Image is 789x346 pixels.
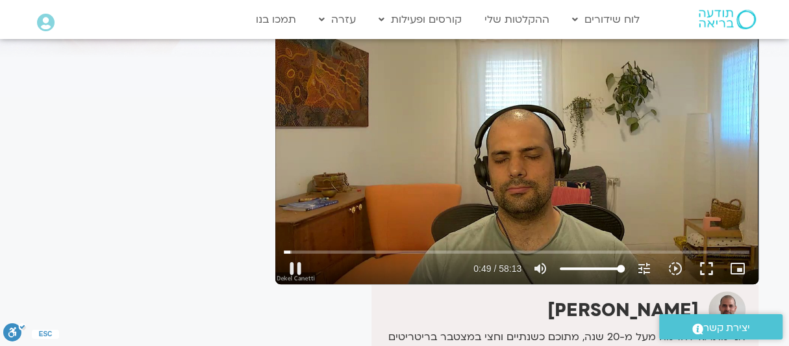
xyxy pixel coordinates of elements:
[659,314,783,339] a: יצירת קשר
[703,319,750,337] span: יצירת קשר
[478,7,556,32] a: ההקלטות שלי
[708,291,745,328] img: דקל קנטי
[547,298,699,323] strong: [PERSON_NAME]
[372,7,468,32] a: קורסים ופעילות
[312,7,362,32] a: עזרה
[249,7,303,32] a: תמכו בנו
[566,7,646,32] a: לוח שידורים
[699,10,756,29] img: תודעה בריאה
